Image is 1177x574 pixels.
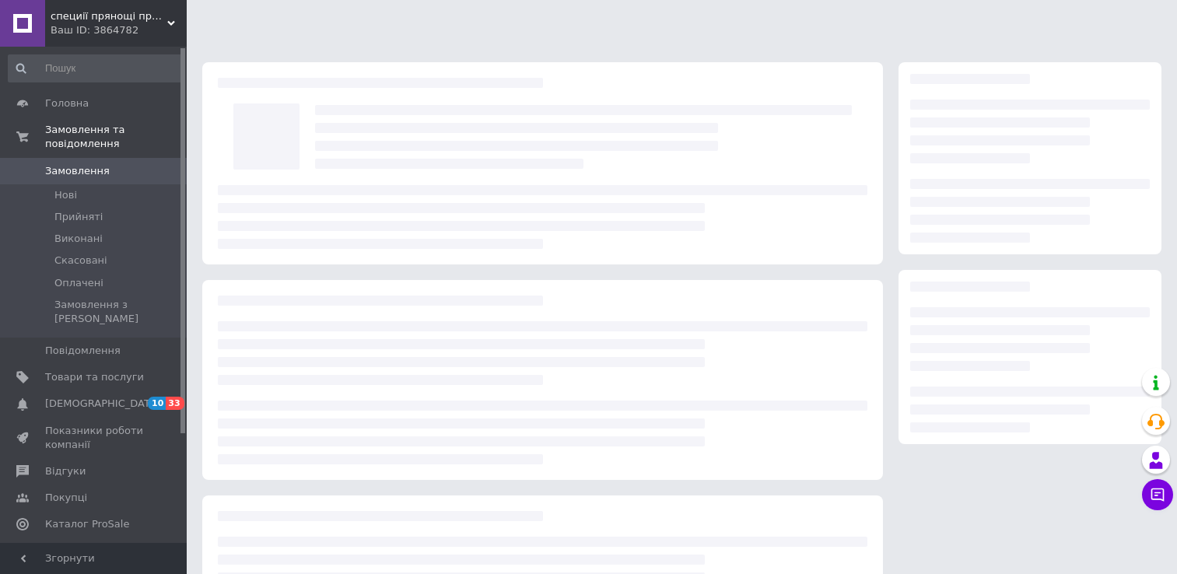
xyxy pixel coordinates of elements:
[51,9,167,23] span: специії прянощі приправи опт та роздріб
[51,23,187,37] div: Ваш ID: 3864782
[45,464,86,478] span: Відгуки
[45,370,144,384] span: Товари та послуги
[1142,479,1173,510] button: Чат з покупцем
[45,123,187,151] span: Замовлення та повідомлення
[45,397,160,411] span: [DEMOGRAPHIC_DATA]
[8,54,184,82] input: Пошук
[45,164,110,178] span: Замовлення
[54,298,182,326] span: Замовлення з [PERSON_NAME]
[45,424,144,452] span: Показники роботи компанії
[54,254,107,268] span: Скасовані
[54,210,103,224] span: Прийняті
[45,517,129,531] span: Каталог ProSale
[45,344,121,358] span: Повідомлення
[54,232,103,246] span: Виконані
[166,397,184,410] span: 33
[54,276,103,290] span: Оплачені
[148,397,166,410] span: 10
[45,96,89,110] span: Головна
[54,188,77,202] span: Нові
[45,491,87,505] span: Покупці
